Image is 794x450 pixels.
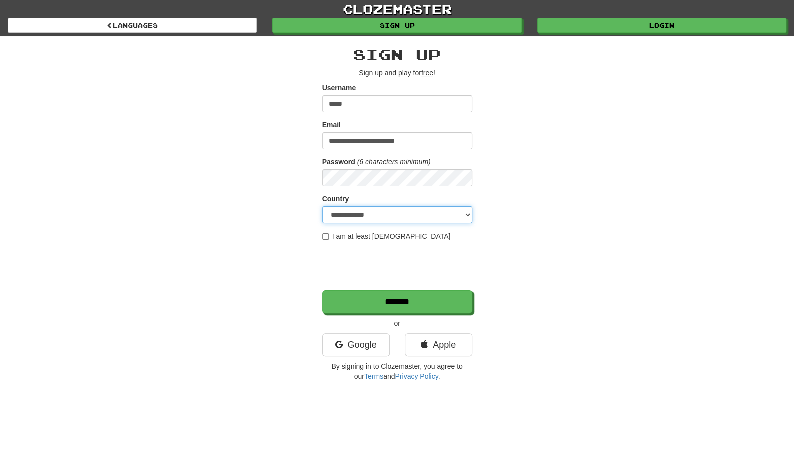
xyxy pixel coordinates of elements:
em: (6 characters minimum) [357,158,431,166]
input: I am at least [DEMOGRAPHIC_DATA] [322,233,329,240]
p: or [322,318,472,328]
p: Sign up and play for ! [322,68,472,78]
a: Languages [8,18,257,33]
a: Sign up [272,18,521,33]
label: Country [322,194,349,204]
a: Terms [364,372,383,380]
a: Apple [405,333,472,356]
p: By signing in to Clozemaster, you agree to our and . [322,361,472,381]
u: free [421,69,433,77]
label: I am at least [DEMOGRAPHIC_DATA] [322,231,451,241]
h2: Sign up [322,46,472,63]
label: Password [322,157,355,167]
a: Login [537,18,786,33]
iframe: reCAPTCHA [322,246,474,285]
label: Email [322,120,341,130]
label: Username [322,83,356,93]
a: Google [322,333,390,356]
a: Privacy Policy [395,372,438,380]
